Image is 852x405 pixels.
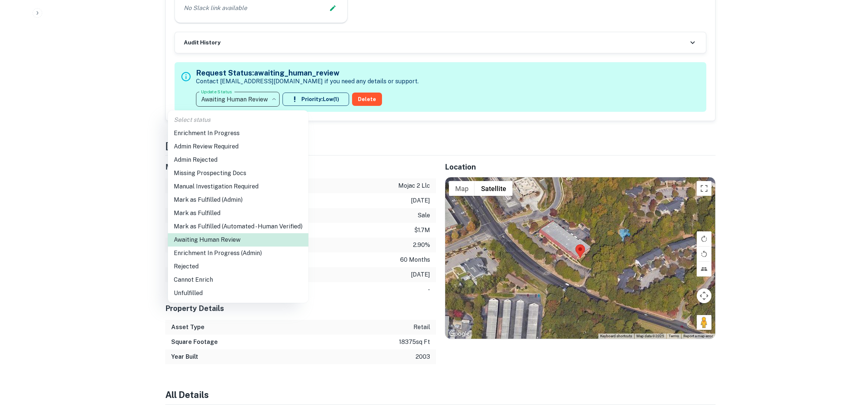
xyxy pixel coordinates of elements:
[815,346,852,381] iframe: Chat Widget
[168,273,308,287] li: Cannot Enrich
[168,220,308,233] li: Mark as Fulfilled (Automated - Human Verified)
[168,167,308,180] li: Missing Prospecting Docs
[168,260,308,273] li: Rejected
[168,207,308,220] li: Mark as Fulfilled
[168,140,308,153] li: Admin Review Required
[168,180,308,193] li: Manual Investigation Required
[168,153,308,167] li: Admin Rejected
[168,287,308,300] li: Unfulfilled
[168,193,308,207] li: Mark as Fulfilled (Admin)
[168,247,308,260] li: Enrichment In Progress (Admin)
[168,233,308,247] li: Awaiting Human Review
[168,127,308,140] li: Enrichment In Progress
